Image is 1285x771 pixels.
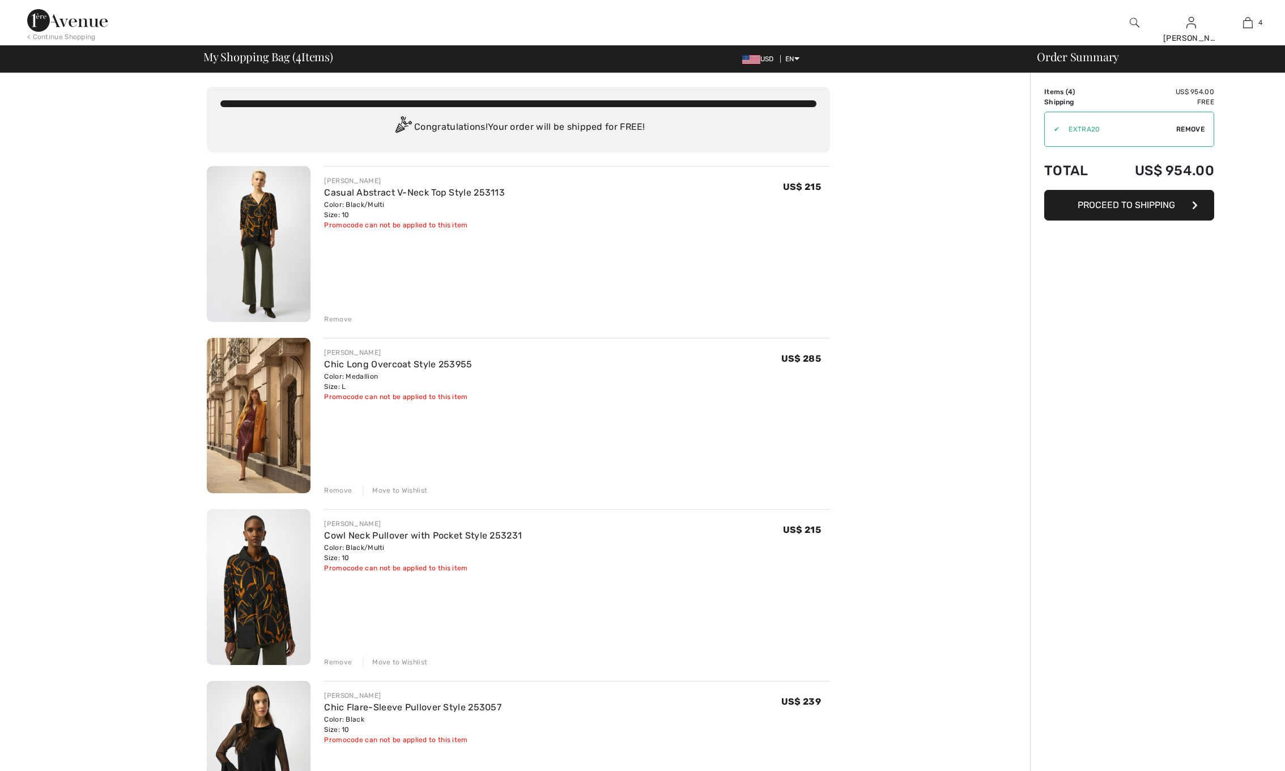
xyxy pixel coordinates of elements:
[1186,17,1196,28] a: Sign In
[324,220,505,230] div: Promocode can not be applied to this item
[1163,32,1219,44] div: [PERSON_NAME]
[324,735,501,745] div: Promocode can not be applied to this item
[324,543,522,563] div: Color: Black/Multi Size: 10
[324,200,505,220] div: Color: Black/Multi Size: 10
[1068,88,1073,96] span: 4
[207,338,310,494] img: Chic Long Overcoat Style 253955
[324,485,352,495] div: Remove
[392,116,414,139] img: Congratulation2.svg
[1078,200,1175,210] span: Proceed to Shipping
[742,55,778,63] span: USD
[1220,16,1275,29] a: 4
[1130,16,1139,29] img: search the website
[1044,190,1214,221] button: Proceed to Shipping
[324,563,522,573] div: Promocode can not be applied to this item
[296,48,301,63] span: 4
[363,657,427,667] div: Move to Wishlist
[27,9,108,32] img: 1ère Avenue
[1186,16,1196,29] img: My Info
[785,55,799,63] span: EN
[781,353,821,364] span: US$ 285
[220,116,816,139] div: Congratulations! Your order will be shipped for FREE!
[324,714,501,735] div: Color: Black Size: 10
[324,176,505,186] div: [PERSON_NAME]
[324,690,501,701] div: [PERSON_NAME]
[324,530,522,541] a: Cowl Neck Pullover with Pocket Style 253231
[324,187,505,198] a: Casual Abstract V-Neck Top Style 253113
[783,181,821,192] span: US$ 215
[1045,124,1060,134] div: ✔
[1044,97,1105,107] td: Shipping
[1060,112,1176,146] input: Promo code
[1105,151,1214,190] td: US$ 954.00
[324,348,472,358] div: [PERSON_NAME]
[1105,97,1214,107] td: Free
[1105,87,1214,97] td: US$ 954.00
[1044,87,1105,97] td: Items ( )
[1258,18,1262,28] span: 4
[324,657,352,667] div: Remove
[1176,124,1205,134] span: Remove
[781,696,821,707] span: US$ 239
[324,702,501,713] a: Chic Flare-Sleeve Pullover Style 253057
[27,32,96,42] div: < Continue Shopping
[203,51,333,62] span: My Shopping Bag ( Items)
[363,485,427,495] div: Move to Wishlist
[324,519,522,529] div: [PERSON_NAME]
[1243,16,1253,29] img: My Bag
[783,524,821,535] span: US$ 215
[324,314,352,324] div: Remove
[207,509,310,665] img: Cowl Neck Pullover with Pocket Style 253231
[1023,51,1278,62] div: Order Summary
[324,392,472,402] div: Promocode can not be applied to this item
[324,359,472,370] a: Chic Long Overcoat Style 253955
[1044,151,1105,190] td: Total
[742,55,760,64] img: US Dollar
[207,166,310,322] img: Casual Abstract V-Neck Top Style 253113
[324,371,472,392] div: Color: Medallion Size: L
